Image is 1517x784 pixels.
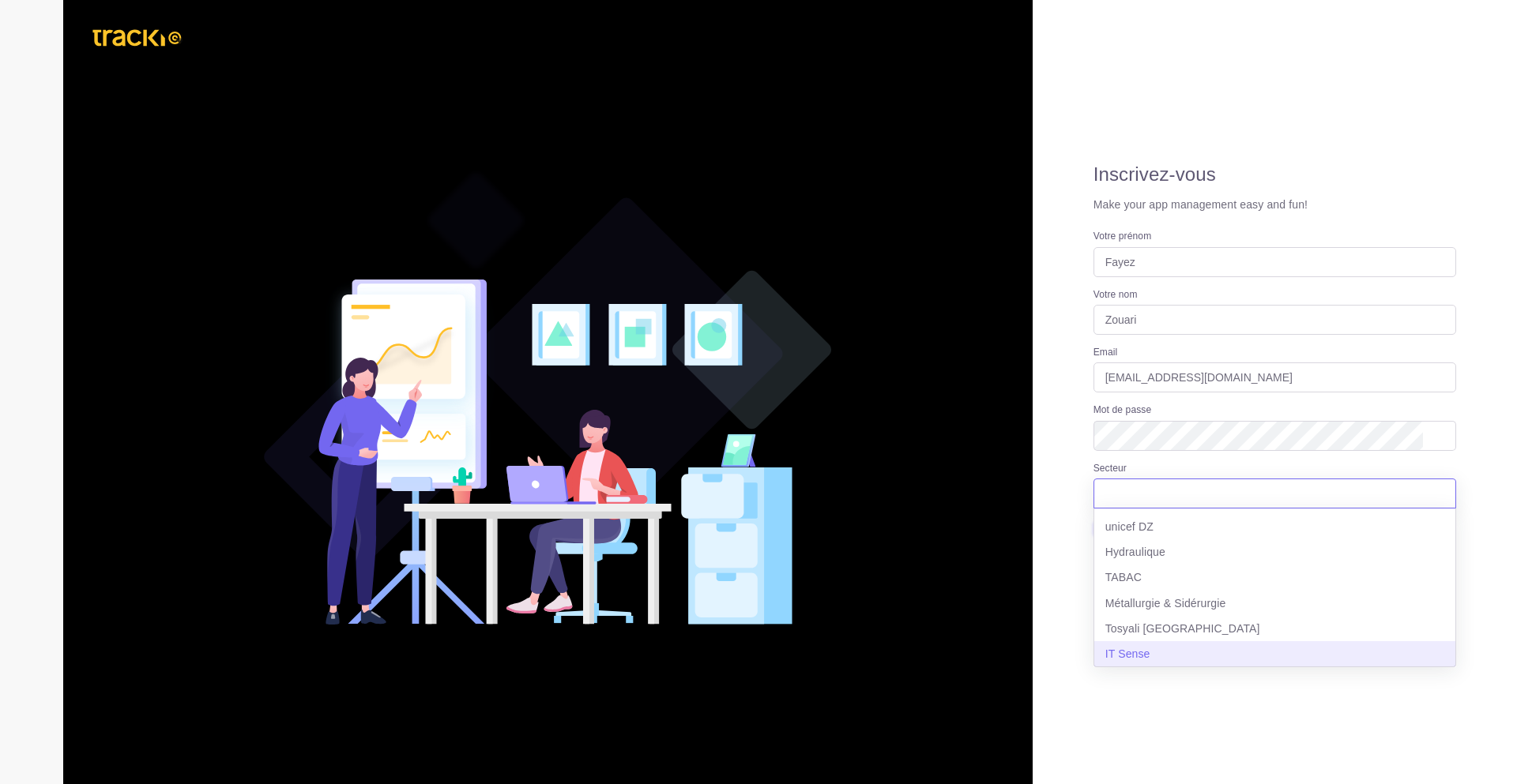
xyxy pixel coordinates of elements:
p: Make your app management easy and fun! [1094,197,1456,213]
li: IT Sense [1094,641,1455,666]
input: Votre nom [1094,305,1456,335]
h2: Inscrivez-vous [1094,163,1456,186]
li: TABAC [1094,565,1455,590]
img: trackio.svg [85,22,190,54]
label: Email [1094,346,1118,359]
label: Mot de passe [1094,403,1152,417]
li: Tosyali [GEOGRAPHIC_DATA] [1094,616,1455,641]
input: Email [1094,362,1456,392]
label: Votre nom [1094,288,1138,302]
input: Votre prénom [1094,247,1456,277]
li: unicef DZ [1094,514,1455,539]
label: Secteur [1094,462,1127,475]
li: Hydraulique [1094,539,1455,565]
li: Métallurgie & Sidérurgie [1094,591,1455,616]
label: Votre prénom [1094,230,1152,243]
img: Register V2 [260,159,835,625]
